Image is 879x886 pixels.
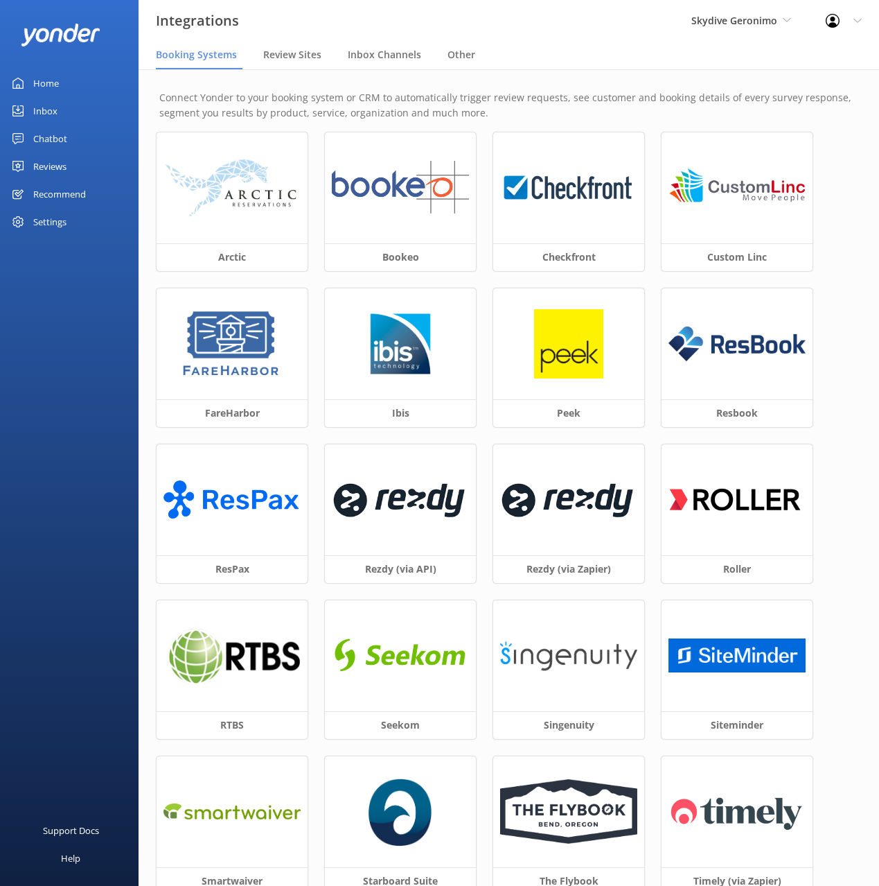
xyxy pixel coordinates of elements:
[156,48,237,62] span: Booking Systems
[534,309,603,379] img: peek_logo.png
[21,24,100,46] img: yonder-white-logo.png
[447,48,475,62] span: Other
[691,14,777,27] span: Skydive Geronimo
[33,153,66,180] div: Reviews
[332,629,469,682] img: 1616638368..png
[33,69,59,97] div: Home
[668,470,806,529] img: 1616660206..png
[157,399,308,427] h3: FareHarbor
[366,309,435,379] img: 1629776749..png
[325,399,476,427] h3: Ibis
[61,844,80,872] div: Help
[157,555,308,583] h3: ResPax
[325,711,476,739] h3: Seekom
[662,555,813,583] h3: Roller
[662,711,813,739] h3: Siteminder
[263,48,321,62] span: Review Sites
[500,470,637,529] img: 1619647509..png
[159,90,858,121] p: Connect Yonder to your booking system or CRM to automatically trigger review requests, see custom...
[668,785,806,838] img: 1619648023..png
[332,470,469,529] img: 1624324453..png
[662,243,813,271] h3: Custom Linc
[493,555,644,583] h3: Rezdy (via Zapier)
[493,711,644,739] h3: Singenuity
[668,161,806,214] img: 1624324618..png
[179,309,284,379] img: 1629843345..png
[332,161,469,214] img: 1624324865..png
[163,473,301,526] img: ResPax
[668,327,806,361] img: resbook_logo.png
[157,243,308,271] h3: Arctic
[163,796,301,827] img: 1650579744..png
[500,779,637,844] img: flybook_logo.png
[500,640,637,672] img: singenuity_logo.png
[156,10,239,32] h3: Integrations
[325,555,476,583] h3: Rezdy (via API)
[33,97,57,125] div: Inbox
[33,208,66,236] div: Settings
[163,158,301,218] img: arctic_logo.png
[43,817,99,844] div: Support Docs
[668,639,806,672] img: 1710292409..png
[500,161,637,214] img: 1624323426..png
[369,777,432,846] img: 1756262149..png
[493,243,644,271] h3: Checkfront
[662,399,813,427] h3: Resbook
[325,243,476,271] h3: Bookeo
[33,125,67,153] div: Chatbot
[348,48,421,62] span: Inbox Channels
[157,711,308,739] h3: RTBS
[163,627,301,685] img: 1624324537..png
[33,180,86,208] div: Recommend
[493,399,644,427] h3: Peek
